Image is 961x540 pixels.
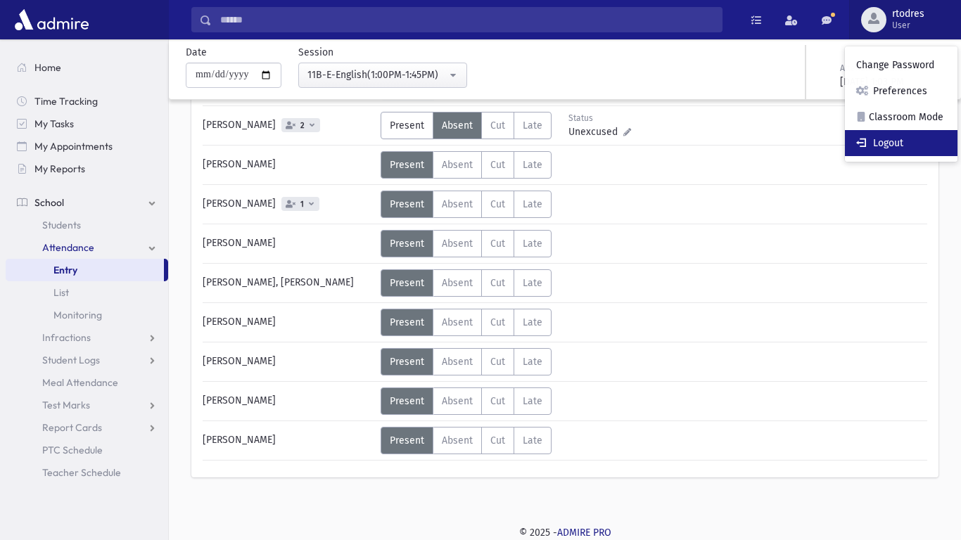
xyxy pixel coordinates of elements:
[381,269,552,297] div: AttTypes
[390,356,424,368] span: Present
[6,416,168,439] a: Report Cards
[390,198,424,210] span: Present
[390,395,424,407] span: Present
[6,214,168,236] a: Students
[442,316,473,328] span: Absent
[6,461,168,484] a: Teacher Schedule
[892,8,924,20] span: rtodres
[523,238,542,250] span: Late
[490,159,505,171] span: Cut
[381,309,552,336] div: AttTypes
[196,269,381,297] div: [PERSON_NAME], [PERSON_NAME]
[381,387,552,415] div: AttTypes
[568,112,631,124] div: Status
[212,7,722,32] input: Search
[196,309,381,336] div: [PERSON_NAME]
[442,356,473,368] span: Absent
[6,349,168,371] a: Student Logs
[53,264,77,276] span: Entry
[390,120,424,131] span: Present
[42,241,94,254] span: Attendance
[34,61,61,74] span: Home
[845,104,957,130] a: Classroom Mode
[381,427,552,454] div: AttTypes
[196,191,381,218] div: [PERSON_NAME]
[53,309,102,321] span: Monitoring
[442,277,473,289] span: Absent
[6,135,168,157] a: My Appointments
[442,120,473,131] span: Absent
[34,140,113,153] span: My Appointments
[34,117,74,130] span: My Tasks
[523,277,542,289] span: Late
[523,395,542,407] span: Late
[381,230,552,257] div: AttTypes
[42,466,121,479] span: Teacher Schedule
[523,120,542,131] span: Late
[6,191,168,214] a: School
[42,376,118,389] span: Meal Attendance
[390,159,424,171] span: Present
[381,191,552,218] div: AttTypes
[490,198,505,210] span: Cut
[6,326,168,349] a: Infractions
[390,435,424,446] span: Present
[840,62,941,75] div: Attendance Taken
[442,198,473,210] span: Absent
[298,121,307,130] span: 2
[196,387,381,415] div: [PERSON_NAME]
[6,259,164,281] a: Entry
[307,67,447,82] div: 11B-E-English(1:00PM-1:45PM)
[381,151,552,179] div: AttTypes
[523,316,542,328] span: Late
[6,157,168,180] a: My Reports
[196,230,381,257] div: [PERSON_NAME]
[42,331,91,344] span: Infractions
[381,348,552,375] div: AttTypes
[6,304,168,326] a: Monitoring
[442,395,473,407] span: Absent
[523,435,542,446] span: Late
[298,200,307,209] span: 1
[490,120,505,131] span: Cut
[186,45,207,60] label: Date
[490,395,505,407] span: Cut
[845,130,957,156] a: Logout
[42,421,102,434] span: Report Cards
[53,286,69,299] span: List
[568,124,623,139] span: Unexcused
[6,112,168,135] a: My Tasks
[442,435,473,446] span: Absent
[490,277,505,289] span: Cut
[6,236,168,259] a: Attendance
[6,371,168,394] a: Meal Attendance
[490,238,505,250] span: Cut
[490,316,505,328] span: Cut
[523,198,542,210] span: Late
[390,277,424,289] span: Present
[42,354,100,366] span: Student Logs
[34,162,85,175] span: My Reports
[6,56,168,79] a: Home
[845,78,957,104] a: Preferences
[34,95,98,108] span: Time Tracking
[34,196,64,209] span: School
[298,63,467,88] button: 11B-E-English(1:00PM-1:45PM)
[523,159,542,171] span: Late
[840,75,941,89] div: [DATE] 1:03 PM
[196,348,381,375] div: [PERSON_NAME]
[298,45,333,60] label: Session
[390,316,424,328] span: Present
[42,399,90,411] span: Test Marks
[42,219,81,231] span: Students
[523,356,542,368] span: Late
[6,439,168,461] a: PTC Schedule
[381,112,552,139] div: AttTypes
[6,281,168,304] a: List
[845,52,957,78] a: Change Password
[196,112,381,139] div: [PERSON_NAME]
[442,238,473,250] span: Absent
[191,525,938,540] div: © 2025 -
[42,444,103,456] span: PTC Schedule
[390,238,424,250] span: Present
